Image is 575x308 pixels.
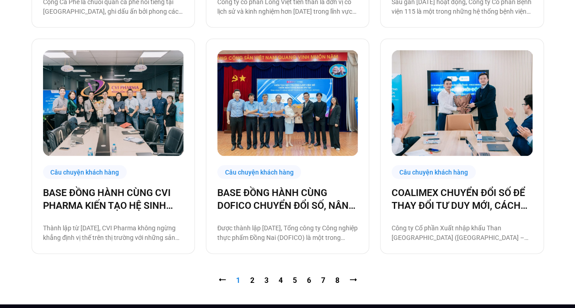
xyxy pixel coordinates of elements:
[264,276,269,285] a: 3
[219,276,226,285] span: ⭠
[307,276,311,285] a: 6
[43,165,127,180] div: Câu chuyện khách hàng
[349,276,357,285] a: ⭢
[321,276,325,285] a: 7
[392,165,476,180] div: Câu chuyện khách hàng
[335,276,339,285] a: 8
[217,223,358,243] p: Được thành lập [DATE], Tổng công ty Công nghiệp thực phẩm Đồng Nai (DOFICO) là một trong những tổ...
[392,186,532,212] a: COALIMEX CHUYỂN ĐỔI SỐ ĐỂ THAY ĐỔI TƯ DUY MỚI, CÁCH LÀM MỚI, TẠO BƯỚC TIẾN MỚI
[392,223,532,243] p: Công ty Cổ phần Xuất nhập khẩu Than [GEOGRAPHIC_DATA] ([GEOGRAPHIC_DATA] – Coal Import Export Joi...
[236,276,240,285] span: 1
[43,223,183,243] p: Thành lập từ [DATE], CVI Pharma không ngừng khẳng định vị thế trên thị trường với những sản phẩm ...
[250,276,254,285] a: 2
[293,276,297,285] a: 5
[217,165,301,180] div: Câu chuyện khách hàng
[279,276,283,285] a: 4
[217,186,358,212] a: BASE ĐỒNG HÀNH CÙNG DOFICO CHUYỂN ĐỔI SỐ, NÂNG CAO VỊ THẾ DOANH NGHIỆP VIỆT
[43,186,183,212] a: BASE ĐỒNG HÀNH CÙNG CVI PHARMA KIẾN TẠO HỆ SINH THÁI SỐ VẬN HÀNH TOÀN DIỆN!
[32,275,544,286] nav: Pagination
